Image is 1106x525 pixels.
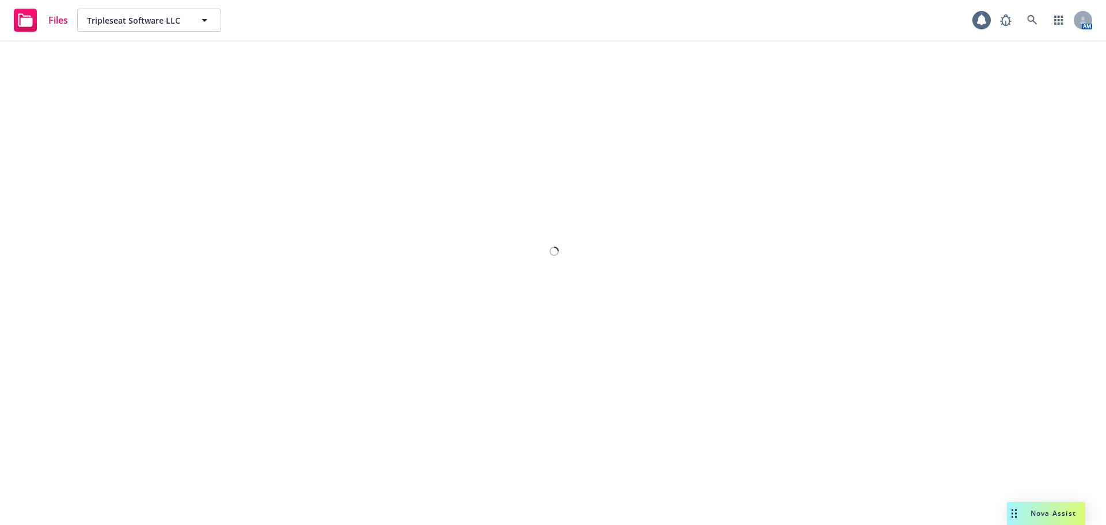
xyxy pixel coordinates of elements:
a: Switch app [1047,9,1070,32]
a: Report a Bug [994,9,1017,32]
a: Files [9,4,73,36]
span: Nova Assist [1031,508,1076,518]
span: Files [48,16,68,25]
button: Tripleseat Software LLC [77,9,221,32]
a: Search [1021,9,1044,32]
div: Drag to move [1007,502,1021,525]
button: Nova Assist [1007,502,1085,525]
span: Tripleseat Software LLC [87,14,187,27]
